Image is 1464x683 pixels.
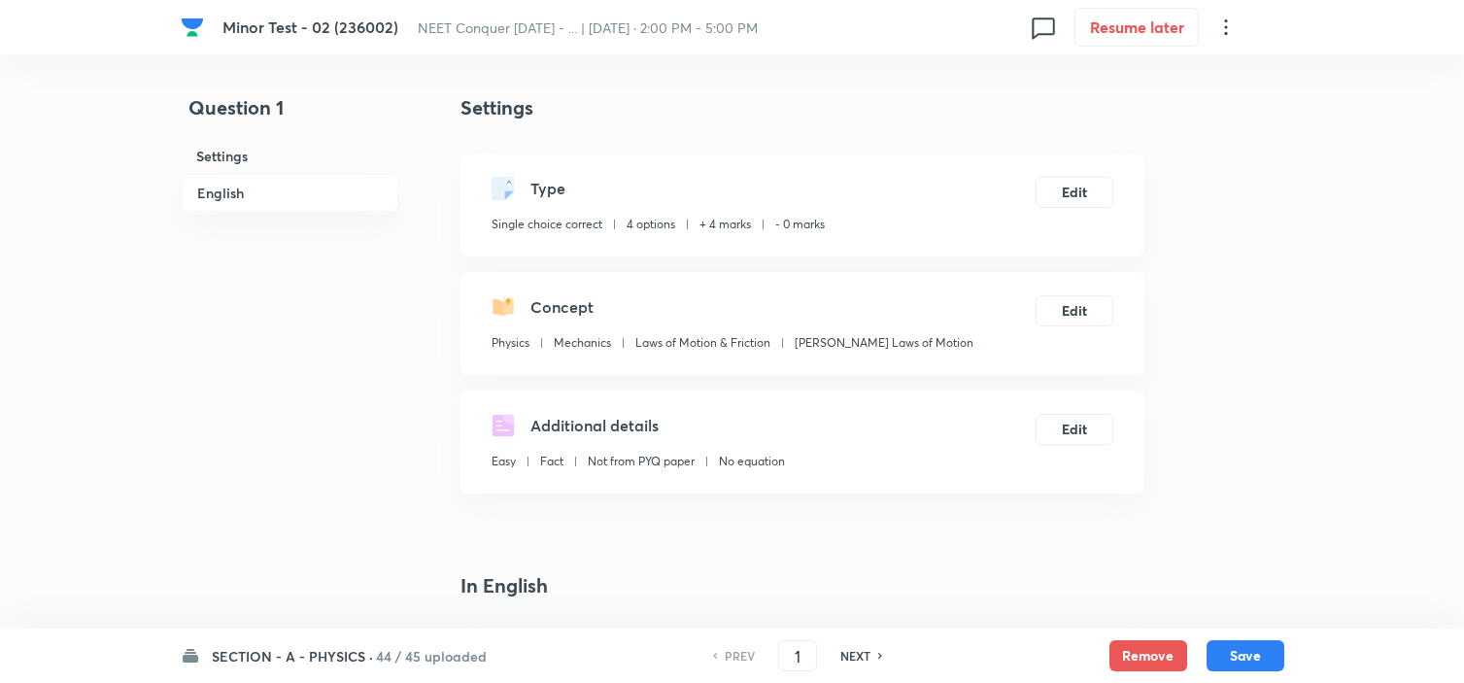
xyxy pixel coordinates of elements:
[492,453,516,470] p: Easy
[492,216,602,233] p: Single choice correct
[588,453,695,470] p: Not from PYQ paper
[181,16,208,39] a: Company Logo
[492,334,529,352] p: Physics
[699,216,751,233] p: + 4 marks
[460,571,1144,600] h4: In English
[181,138,398,174] h6: Settings
[492,414,515,437] img: questionDetails.svg
[1074,8,1199,47] button: Resume later
[540,453,563,470] p: Fact
[181,16,204,39] img: Company Logo
[492,177,515,200] img: questionType.svg
[530,295,594,319] h5: Concept
[460,93,1144,122] h4: Settings
[530,414,659,437] h5: Additional details
[1036,177,1113,208] button: Edit
[775,216,825,233] p: - 0 marks
[1036,414,1113,445] button: Edit
[418,18,758,37] span: NEET Conquer [DATE] - ... | [DATE] · 2:00 PM - 5:00 PM
[181,174,398,212] h6: English
[1109,640,1187,671] button: Remove
[795,334,973,352] p: [PERSON_NAME] Laws of Motion
[627,216,675,233] p: 4 options
[1036,295,1113,326] button: Edit
[1207,640,1284,671] button: Save
[554,334,611,352] p: Mechanics
[635,334,770,352] p: Laws of Motion & Friction
[492,295,515,319] img: questionConcept.svg
[212,646,373,666] h6: SECTION - A - PHYSICS ·
[840,647,870,665] h6: NEXT
[181,93,398,138] h4: Question 1
[719,453,785,470] p: No equation
[530,177,565,200] h5: Type
[222,17,398,37] span: Minor Test - 02 (236002)
[725,647,755,665] h6: PREV
[376,646,487,666] h6: 44 / 45 uploaded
